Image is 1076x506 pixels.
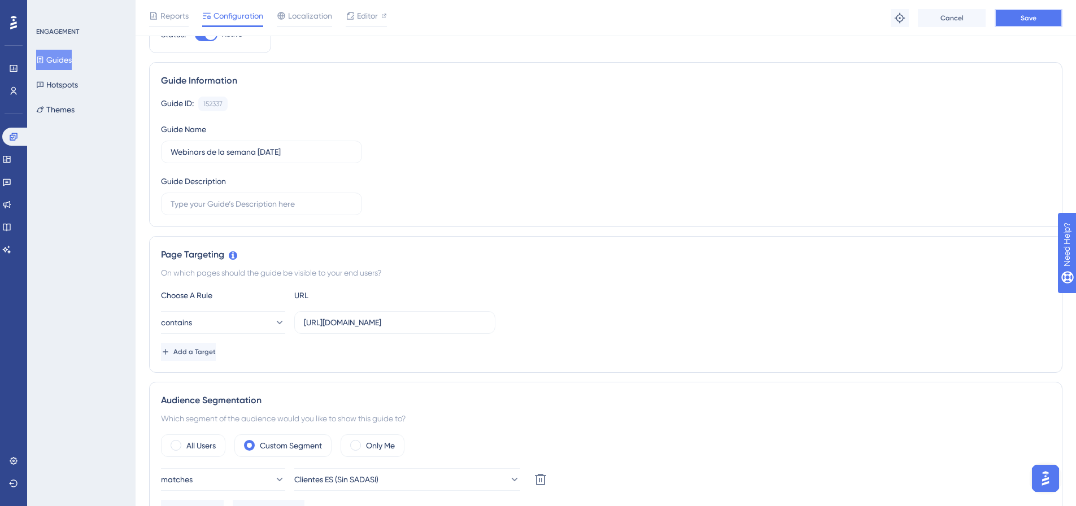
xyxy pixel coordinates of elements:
span: Add a Target [173,347,216,356]
div: Guide ID: [161,97,194,111]
div: On which pages should the guide be visible to your end users? [161,266,1051,280]
span: Configuration [214,9,263,23]
input: Type your Guide’s Description here [171,198,352,210]
button: Guides [36,50,72,70]
button: Cancel [918,9,986,27]
button: Hotspots [36,75,78,95]
span: contains [161,316,192,329]
div: ENGAGEMENT [36,27,79,36]
input: Type your Guide’s Name here [171,146,352,158]
button: matches [161,468,285,491]
span: Reports [160,9,189,23]
button: Add a Target [161,343,216,361]
div: Guide Description [161,175,226,188]
span: Editor [357,9,378,23]
span: Cancel [940,14,964,23]
div: Guide Name [161,123,206,136]
span: Clientes ES (Sin SADASI) [294,473,378,486]
button: contains [161,311,285,334]
label: Only Me [366,439,395,452]
div: 152337 [203,99,223,108]
span: Need Help? [27,3,71,16]
div: Page Targeting [161,248,1051,261]
label: Custom Segment [260,439,322,452]
span: matches [161,473,193,486]
button: Themes [36,99,75,120]
button: Clientes ES (Sin SADASI) [294,468,520,491]
div: URL [294,289,419,302]
div: Audience Segmentation [161,394,1051,407]
input: yourwebsite.com/path [304,316,486,329]
div: Which segment of the audience would you like to show this guide to? [161,412,1051,425]
button: Save [995,9,1062,27]
span: Localization [288,9,332,23]
iframe: UserGuiding AI Assistant Launcher [1029,461,1062,495]
label: All Users [186,439,216,452]
div: Guide Information [161,74,1051,88]
div: Choose A Rule [161,289,285,302]
span: Save [1021,14,1036,23]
